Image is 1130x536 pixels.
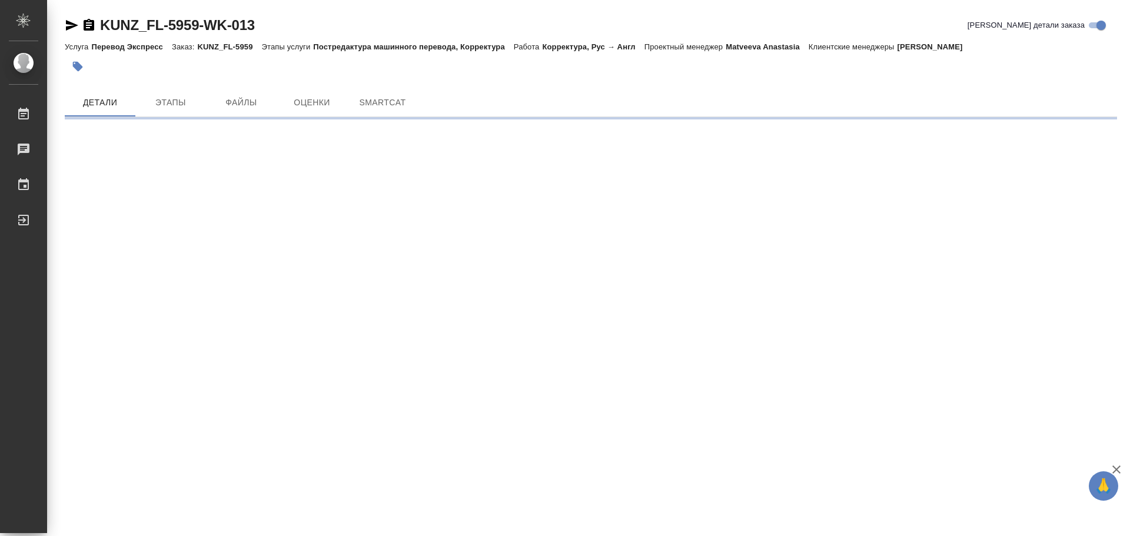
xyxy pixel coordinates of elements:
p: Этапы услуги [262,42,314,51]
span: [PERSON_NAME] детали заказа [968,19,1085,31]
span: Оценки [284,95,340,110]
span: Этапы [142,95,199,110]
p: Корректура, Рус → Англ [542,42,644,51]
p: KUNZ_FL-5959 [197,42,261,51]
p: Перевод Экспресс [91,42,172,51]
button: Скопировать ссылку для ЯМессенджера [65,18,79,32]
p: Услуга [65,42,91,51]
p: Клиентские менеджеры [809,42,898,51]
button: Скопировать ссылку [82,18,96,32]
p: [PERSON_NAME] [898,42,972,51]
span: Файлы [213,95,270,110]
p: Проектный менеджер [644,42,726,51]
button: Добавить тэг [65,54,91,79]
button: 🙏 [1089,471,1118,501]
p: Работа [514,42,543,51]
p: Постредактура машинного перевода, Корректура [313,42,513,51]
span: Детали [72,95,128,110]
span: SmartCat [354,95,411,110]
a: KUNZ_FL-5959-WK-013 [100,17,255,33]
p: Заказ: [172,42,197,51]
p: Matveeva Anastasia [726,42,809,51]
span: 🙏 [1094,474,1114,498]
